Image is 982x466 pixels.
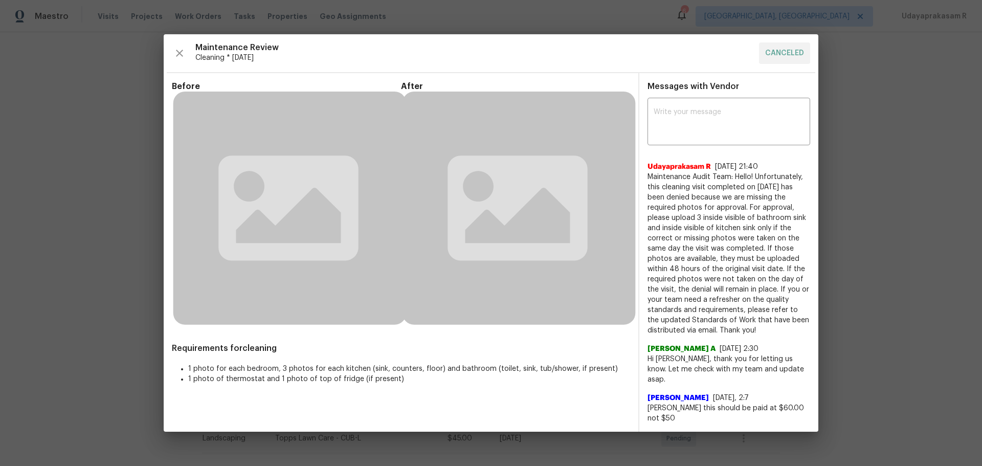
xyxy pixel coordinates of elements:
span: Cleaning * [DATE] [195,53,751,63]
span: [PERSON_NAME] A [648,344,716,354]
span: Udayaprakasam R [648,162,711,172]
span: [DATE], 2:7 [713,394,749,402]
li: 1 photo for each bedroom, 3 photos for each kitchen (sink, counters, floor) and bathroom (toilet,... [188,364,630,374]
span: [DATE] 2:30 [720,345,758,352]
span: [PERSON_NAME] [648,393,709,403]
span: [PERSON_NAME] this should be paid at $60.00 not $50 [648,403,810,424]
span: After [401,81,630,92]
span: [DATE] 21:40 [715,163,758,170]
span: Maintenance Audit Team: Hello! Unfortunately, this cleaning visit completed on [DATE] has been de... [648,172,810,336]
span: Messages with Vendor [648,82,739,91]
span: Hi [PERSON_NAME], thank you for letting us know. Let me check with my team and update asap. [648,354,810,385]
span: Maintenance Review [195,42,751,53]
li: 1 photo of thermostat and 1 photo of top of fridge (if present) [188,374,630,384]
span: Before [172,81,401,92]
span: Requirements for cleaning [172,343,630,353]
